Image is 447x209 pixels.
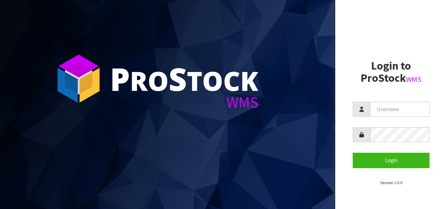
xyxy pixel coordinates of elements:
h2: Login to ProStock [353,60,430,84]
img: ProStock Cube [52,52,105,105]
div: WMS [110,94,258,110]
div: ro tock [110,63,258,94]
span: P [110,57,130,100]
span: S [169,57,187,100]
small: WMS [406,75,422,84]
input: Username [370,102,430,117]
small: Version 1.0.0 [380,180,402,185]
button: Login [353,153,430,168]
